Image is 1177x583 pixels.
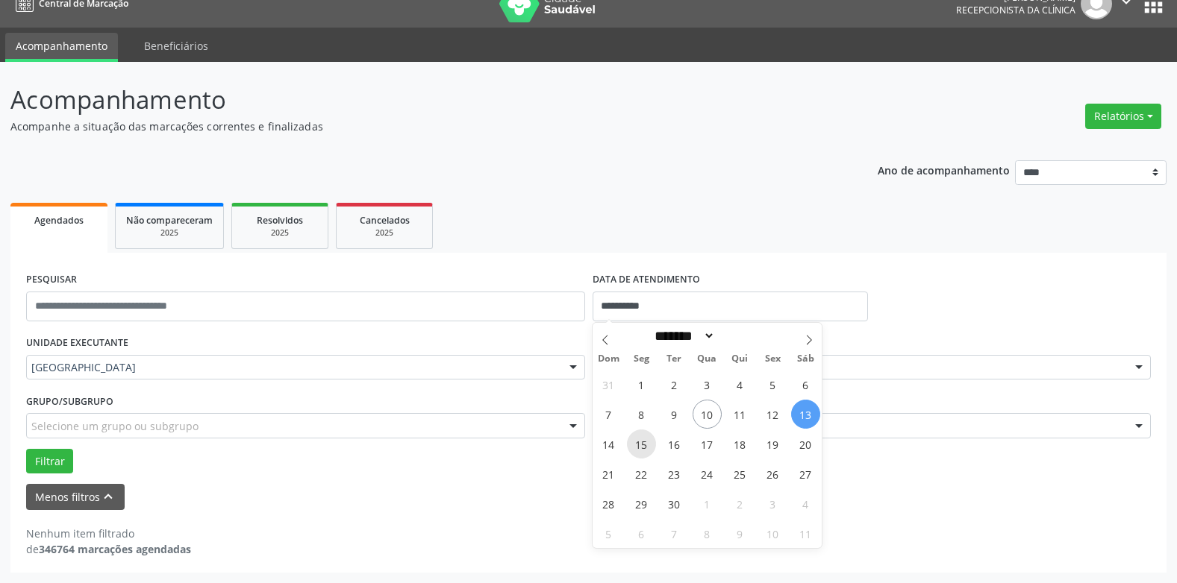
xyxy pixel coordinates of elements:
span: Setembro 19, 2025 [758,429,787,458]
span: Setembro 8, 2025 [627,400,656,429]
span: Setembro 12, 2025 [758,400,787,429]
span: Outubro 8, 2025 [693,519,722,548]
span: Qua [690,354,723,364]
div: 2025 [126,227,213,239]
span: Setembro 3, 2025 [693,370,722,399]
span: Setembro 22, 2025 [627,459,656,488]
span: Selecione um grupo ou subgrupo [31,418,199,434]
span: Setembro 17, 2025 [693,429,722,458]
span: Setembro 4, 2025 [725,370,755,399]
button: Relatórios [1085,104,1161,129]
span: Setembro 18, 2025 [725,429,755,458]
span: Setembro 5, 2025 [758,370,787,399]
select: Month [650,328,716,344]
span: Setembro 10, 2025 [693,400,722,429]
span: Outubro 4, 2025 [791,489,820,518]
div: 2025 [347,227,422,239]
a: Acompanhamento [5,33,118,62]
span: Ter [658,354,690,364]
span: Agosto 31, 2025 [594,370,623,399]
span: Outubro 3, 2025 [758,489,787,518]
span: Sex [756,354,789,364]
span: Setembro 29, 2025 [627,489,656,518]
label: UNIDADE EXECUTANTE [26,332,128,355]
span: Sáb [789,354,822,364]
span: Setembro 7, 2025 [594,400,623,429]
span: Dom [593,354,625,364]
i: keyboard_arrow_up [100,488,116,505]
span: Agendados [34,214,84,227]
span: Setembro 30, 2025 [660,489,689,518]
span: Outubro 1, 2025 [693,489,722,518]
span: Setembro 6, 2025 [791,370,820,399]
span: Setembro 16, 2025 [660,429,689,458]
div: de [26,541,191,557]
span: Setembro 13, 2025 [791,400,820,429]
span: Setembro 1, 2025 [627,370,656,399]
span: [GEOGRAPHIC_DATA] [31,360,555,375]
span: Outubro 9, 2025 [725,519,755,548]
button: Filtrar [26,449,73,474]
span: Outubro 5, 2025 [594,519,623,548]
span: Não compareceram [126,214,213,227]
span: Qui [723,354,756,364]
span: Setembro 23, 2025 [660,459,689,488]
p: Acompanhe a situação das marcações correntes e finalizadas [10,119,819,134]
span: Setembro 11, 2025 [725,400,755,429]
p: Acompanhamento [10,81,819,119]
span: Setembro 27, 2025 [791,459,820,488]
p: Ano de acompanhamento [878,160,1010,179]
strong: 346764 marcações agendadas [39,542,191,556]
input: Year [715,328,764,344]
span: Recepcionista da clínica [956,4,1075,16]
span: Setembro 21, 2025 [594,459,623,488]
span: Seg [625,354,658,364]
span: Setembro 2, 2025 [660,370,689,399]
span: Setembro 14, 2025 [594,429,623,458]
div: Nenhum item filtrado [26,526,191,541]
span: Setembro 24, 2025 [693,459,722,488]
a: Beneficiários [134,33,219,59]
span: Setembro 26, 2025 [758,459,787,488]
span: Cancelados [360,214,410,227]
span: Setembro 25, 2025 [725,459,755,488]
label: DATA DE ATENDIMENTO [593,268,700,291]
div: 2025 [243,227,317,239]
span: Outubro 7, 2025 [660,519,689,548]
span: Outubro 11, 2025 [791,519,820,548]
span: Setembro 15, 2025 [627,429,656,458]
label: Grupo/Subgrupo [26,390,113,413]
span: Setembro 28, 2025 [594,489,623,518]
button: Menos filtroskeyboard_arrow_up [26,484,125,510]
label: PESQUISAR [26,268,77,291]
span: Outubro 2, 2025 [725,489,755,518]
span: Outubro 10, 2025 [758,519,787,548]
span: Outubro 6, 2025 [627,519,656,548]
span: Setembro 20, 2025 [791,429,820,458]
span: Setembro 9, 2025 [660,400,689,429]
span: Resolvidos [257,214,303,227]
